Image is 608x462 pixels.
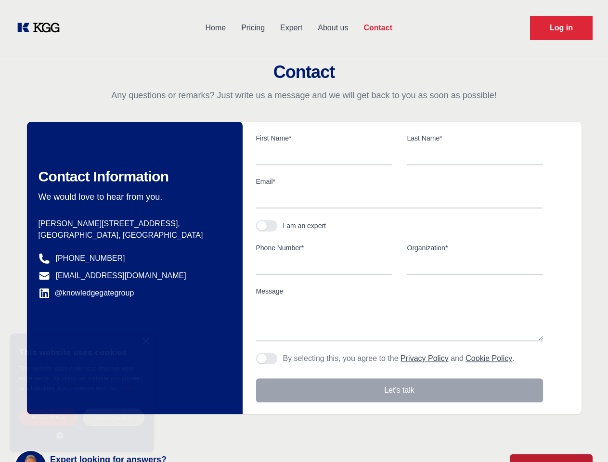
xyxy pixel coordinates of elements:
p: Any questions or remarks? Just write us a message and we will get back to you as soon as possible! [12,90,596,101]
a: Home [197,15,233,40]
a: Cookie Policy [19,385,137,401]
div: This website uses cookies [19,341,144,364]
label: Email* [256,177,543,186]
a: @knowledgegategroup [39,287,134,299]
div: Decline all [83,409,144,425]
label: Organization* [407,243,543,253]
iframe: Chat Widget [560,416,608,462]
p: [PERSON_NAME][STREET_ADDRESS], [39,218,227,230]
div: Accept all [19,409,78,425]
label: Message [256,286,543,296]
p: By selecting this, you agree to the and . [283,353,515,364]
a: KOL Knowledge Platform: Talk to Key External Experts (KEE) [15,20,67,36]
a: [EMAIL_ADDRESS][DOMAIN_NAME] [56,270,186,282]
label: Phone Number* [256,243,392,253]
div: I am an expert [283,221,326,231]
a: Cookie Policy [466,354,512,362]
a: [PHONE_NUMBER] [56,253,125,264]
p: [GEOGRAPHIC_DATA], [GEOGRAPHIC_DATA] [39,230,227,241]
h2: Contact [12,63,596,82]
a: Expert [272,15,310,40]
h2: Contact Information [39,168,227,185]
a: About us [310,15,356,40]
a: Pricing [233,15,272,40]
label: Last Name* [407,133,543,143]
span: This website uses cookies to improve user experience. By using our website you consent to all coo... [19,365,143,392]
p: We would love to hear from you. [39,191,227,203]
label: First Name* [256,133,392,143]
button: Let's talk [256,378,543,402]
a: Privacy Policy [401,354,449,362]
a: Request Demo [530,16,593,40]
div: Close [142,338,149,346]
a: Contact [356,15,400,40]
